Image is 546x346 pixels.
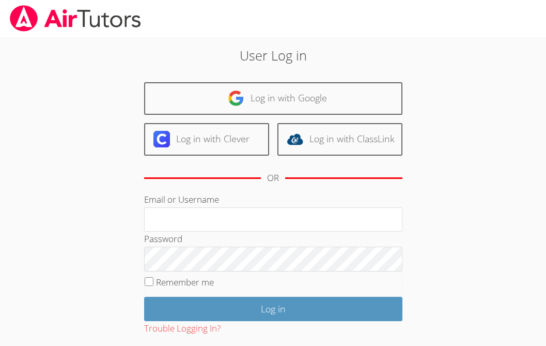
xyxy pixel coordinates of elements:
[267,171,279,186] div: OR
[287,131,303,147] img: classlink-logo-d6bb404cc1216ec64c9a2012d9dc4662098be43eaf13dc465df04b49fa7ab582.svg
[144,321,221,336] button: Trouble Logging In?
[144,297,402,321] input: Log in
[153,131,170,147] img: clever-logo-6eab21bc6e7a338710f1a6ff85c0baf02591cd810cc4098c63d3a4b26e2feb20.svg
[144,233,182,245] label: Password
[144,193,219,205] label: Email or Username
[228,90,244,107] img: google-logo-50288ca7cdecda66e5e0955fdab243c47b7ad437acaf1139b6f446037453330a.svg
[144,82,402,115] a: Log in with Google
[76,46,470,65] h2: User Log in
[156,276,214,288] label: Remember me
[144,123,269,156] a: Log in with Clever
[9,5,142,32] img: airtutors_banner-c4298cdbf04f3fff15de1276eac7730deb9818008684d7c2e4769d2f7ddbe033.png
[277,123,402,156] a: Log in with ClassLink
